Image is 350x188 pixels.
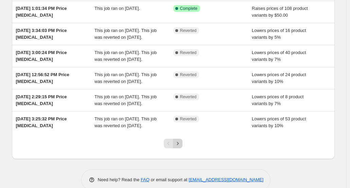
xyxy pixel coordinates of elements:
span: This job ran on [DATE]. [94,6,140,11]
button: Next [173,139,182,148]
span: Lowers prices of 24 product variants by 10% [252,72,306,84]
span: Lowers prices of 16 product variants by 5% [252,28,306,40]
span: [DATE] 12:56:52 PM Price [MEDICAL_DATA] [16,72,69,84]
span: This job ran on [DATE]. This job was reverted on [DATE]. [94,28,157,40]
span: This job ran on [DATE]. This job was reverted on [DATE]. [94,50,157,62]
span: Lowers prices of 8 product variants by 7% [252,94,303,106]
span: Reverted [180,94,197,100]
span: [DATE] 3:34:03 PM Price [MEDICAL_DATA] [16,28,67,40]
span: Lowers prices of 40 product variants by 7% [252,50,306,62]
span: [DATE] 2:29:15 PM Price [MEDICAL_DATA] [16,94,67,106]
span: Reverted [180,50,197,55]
span: [DATE] 1:01:34 PM Price [MEDICAL_DATA] [16,6,67,18]
span: [DATE] 3:25:32 PM Price [MEDICAL_DATA] [16,116,67,128]
a: [EMAIL_ADDRESS][DOMAIN_NAME] [189,177,263,182]
nav: Pagination [164,139,182,148]
span: Complete [180,6,197,11]
span: This job ran on [DATE]. This job was reverted on [DATE]. [94,94,157,106]
span: Reverted [180,72,197,78]
span: Reverted [180,28,197,33]
span: This job ran on [DATE]. This job was reverted on [DATE]. [94,116,157,128]
span: Lowers prices of 53 product variants by 10% [252,116,306,128]
span: [DATE] 3:00:24 PM Price [MEDICAL_DATA] [16,50,67,62]
span: Raises prices of 108 product variants by $50.00 [252,6,308,18]
span: Reverted [180,116,197,122]
a: FAQ [141,177,150,182]
span: This job ran on [DATE]. This job was reverted on [DATE]. [94,72,157,84]
span: Need help? Read the [98,177,141,182]
span: or email support at [150,177,189,182]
